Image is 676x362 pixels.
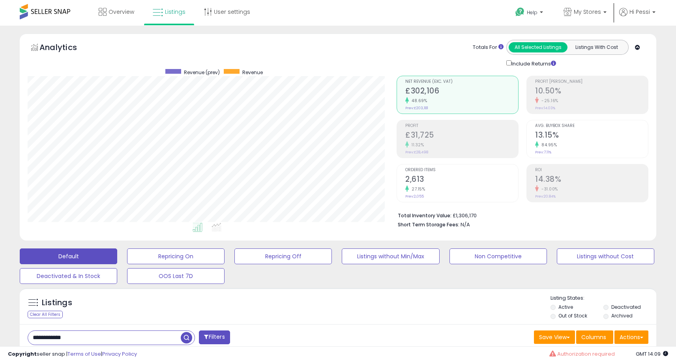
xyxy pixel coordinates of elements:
[535,124,648,128] span: Avg. Buybox Share
[199,330,230,344] button: Filters
[184,69,220,76] span: Revenue (prev)
[109,8,134,16] span: Overview
[67,350,101,358] a: Terms of Use
[629,8,650,16] span: Hi Pessi
[558,312,587,319] label: Out of Stock
[449,248,547,264] button: Non Competitive
[473,44,504,51] div: Totals For
[405,175,518,185] h2: 2,613
[127,268,225,284] button: OOS Last 7D
[405,106,428,110] small: Prev: £203,181
[581,333,606,341] span: Columns
[551,295,656,302] p: Listing States:
[409,142,424,148] small: 11.32%
[165,8,185,16] span: Listings
[409,98,427,104] small: 48.69%
[509,1,551,26] a: Help
[539,142,557,148] small: 84.95%
[342,248,439,264] button: Listings without Min/Max
[405,124,518,128] span: Profit
[574,8,601,16] span: My Stores
[500,59,566,68] div: Include Returns
[535,86,648,97] h2: 10.50%
[405,131,518,141] h2: £31,725
[557,248,654,264] button: Listings without Cost
[535,80,648,84] span: Profit [PERSON_NAME]
[611,312,633,319] label: Archived
[127,248,225,264] button: Repricing On
[535,175,648,185] h2: 14.38%
[405,168,518,172] span: Ordered Items
[42,297,72,308] h5: Listings
[398,212,451,219] b: Total Inventory Value:
[39,42,92,55] h5: Analytics
[405,150,428,155] small: Prev: £28,498
[234,248,332,264] button: Repricing Off
[539,186,558,192] small: -31.00%
[636,350,668,358] span: 2025-08-12 14:09 GMT
[535,131,648,141] h2: 13.15%
[611,304,641,310] label: Deactivated
[576,330,613,344] button: Columns
[567,42,626,52] button: Listings With Cost
[28,311,63,318] div: Clear All Filters
[619,8,655,26] a: Hi Pessi
[534,330,575,344] button: Save View
[535,150,551,155] small: Prev: 7.11%
[405,86,518,97] h2: £302,106
[405,194,424,199] small: Prev: 2,055
[461,221,470,228] span: N/A
[20,268,117,284] button: Deactivated & In Stock
[614,330,648,344] button: Actions
[409,186,425,192] small: 27.15%
[535,194,556,199] small: Prev: 20.84%
[535,168,648,172] span: ROI
[8,350,37,358] strong: Copyright
[557,350,615,358] span: Authorization required
[398,221,459,228] b: Short Term Storage Fees:
[242,69,263,76] span: Revenue
[515,7,525,17] i: Get Help
[102,350,137,358] a: Privacy Policy
[535,106,555,110] small: Prev: 14.03%
[405,80,518,84] span: Net Revenue (Exc. VAT)
[8,351,137,358] div: seller snap | |
[539,98,558,104] small: -25.16%
[558,304,573,310] label: Active
[398,210,642,220] li: £1,306,170
[527,9,537,16] span: Help
[509,42,567,52] button: All Selected Listings
[20,248,117,264] button: Default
